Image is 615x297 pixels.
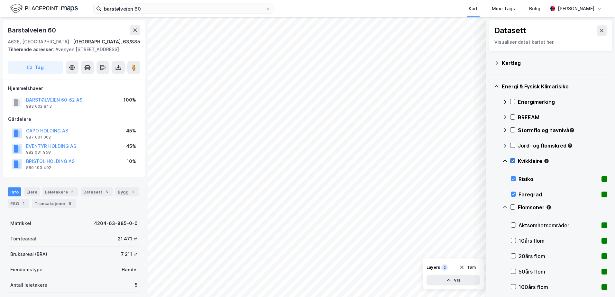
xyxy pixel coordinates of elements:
[583,266,615,297] iframe: Chat Widget
[42,187,78,196] div: Leietakere
[94,220,138,227] div: 4204-63-885-0-0
[519,252,599,260] div: 20års flom
[10,266,42,274] div: Eiendomstype
[519,221,599,229] div: Aktsomhetsområder
[558,5,594,13] div: [PERSON_NAME]
[26,135,51,140] div: 987 001 062
[26,165,51,170] div: 889 193 492
[492,5,515,13] div: Mine Tags
[519,283,599,291] div: 100års flom
[8,25,57,35] div: Barstølveien 60
[8,38,69,46] div: 4636, [GEOGRAPHIC_DATA]
[494,25,526,36] div: Datasett
[8,85,140,92] div: Hjemmelshaver
[519,175,599,183] div: Risiko
[8,47,55,52] span: Tilhørende adresser:
[81,187,113,196] div: Datasett
[10,281,47,289] div: Antall leietakere
[118,235,138,243] div: 21 471 ㎡
[519,191,599,198] div: Faregrad
[427,275,480,285] button: Vis
[32,199,76,208] div: Transaksjoner
[130,189,136,195] div: 2
[73,38,140,46] div: [GEOGRAPHIC_DATA], 63/885
[502,83,607,90] div: Energi & Fysisk Klimarisiko
[518,98,607,106] div: Energimerking
[69,189,76,195] div: 5
[10,3,78,14] img: logo.f888ab2527a4732fd821a326f86c7f29.svg
[518,157,607,165] div: Kvikkleire
[115,187,139,196] div: Bygg
[26,104,52,109] div: 983 602 843
[104,189,110,195] div: 5
[101,4,265,14] input: Søk på adresse, matrikkel, gårdeiere, leietakere eller personer
[8,187,21,196] div: Info
[122,266,138,274] div: Handel
[20,200,27,207] div: 1
[8,46,135,53] div: Avenyen [STREET_ADDRESS]
[126,127,136,135] div: 45%
[546,204,552,210] div: Tooltip anchor
[519,237,599,245] div: 10års flom
[127,157,136,165] div: 10%
[519,268,599,275] div: 50års flom
[494,38,607,46] div: Visualiser data i kartet her.
[8,61,63,74] button: Tag
[135,281,138,289] div: 5
[518,142,607,149] div: Jord- og flomskred
[427,265,440,270] div: Layers
[455,262,480,273] button: Tøm
[518,126,607,134] div: Stormflo og havnivå
[121,250,138,258] div: 7 211 ㎡
[567,143,573,148] div: Tooltip anchor
[10,235,36,243] div: Tomteareal
[529,5,540,13] div: Bolig
[569,127,575,133] div: Tooltip anchor
[502,59,607,67] div: Kartlag
[469,5,478,13] div: Kart
[8,199,29,208] div: ESG
[441,264,448,271] div: 2
[24,187,40,196] div: Eiere
[8,115,140,123] div: Gårdeiere
[544,158,549,164] div: Tooltip anchor
[26,150,51,155] div: 982 031 958
[10,250,47,258] div: Bruksareal (BRA)
[518,203,607,211] div: Flomsoner
[10,220,31,227] div: Matrikkel
[518,113,607,121] div: BREEAM
[126,142,136,150] div: 45%
[124,96,136,104] div: 100%
[67,200,73,207] div: 6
